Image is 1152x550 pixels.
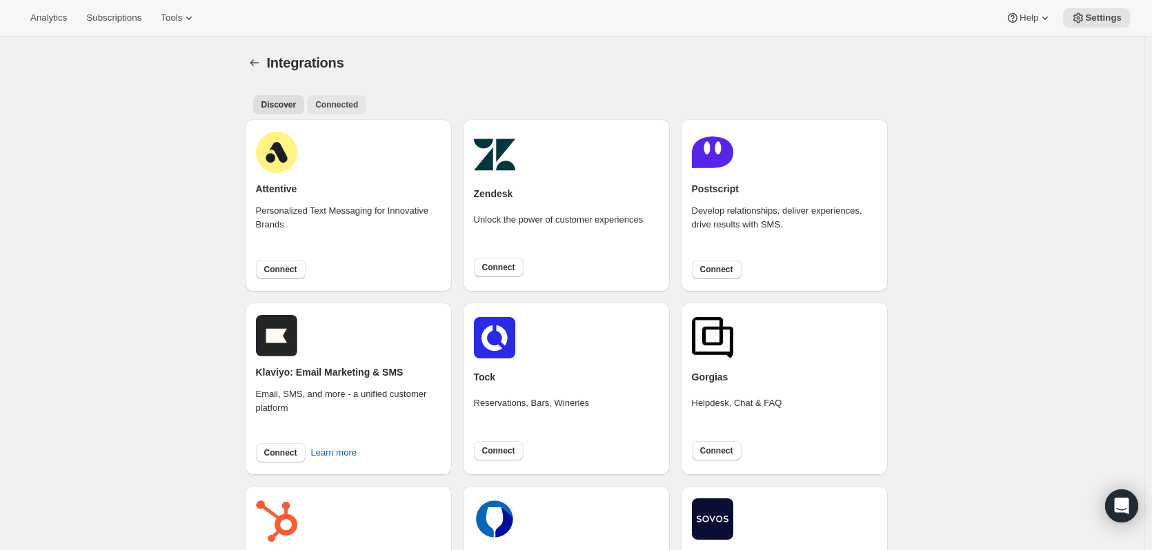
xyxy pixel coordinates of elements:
span: Connect [482,262,515,273]
h2: Postscript [692,182,739,196]
h2: Tock [474,370,496,384]
div: Open Intercom Messenger [1105,489,1138,522]
button: Connect [474,441,524,460]
span: Subscriptions [86,12,141,23]
span: Connect [264,447,297,458]
h2: Gorgias [692,370,728,384]
img: shipcompliant.png [692,498,733,540]
button: Help [997,8,1060,28]
span: Settings [1085,12,1122,23]
span: Connect [264,264,297,275]
span: Connect [700,264,733,275]
button: Analytics [22,8,75,28]
button: All customers [253,95,305,114]
div: Personalized Text Messaging for Innovative Brands [256,204,441,251]
span: Learn more [311,446,357,460]
h2: Klaviyo: Email Marketing & SMS [256,365,404,379]
h2: Zendesk [474,187,513,201]
div: Reservations, Bars, Wineries [474,396,590,429]
span: Discover [261,99,297,110]
img: gorgias.png [692,317,733,358]
button: Connect [256,443,306,462]
button: Settings [245,53,264,72]
img: attentive.png [256,132,297,173]
button: Subscriptions [78,8,150,28]
img: drinks.png [474,498,515,540]
button: Connect [474,258,524,277]
button: Connect [256,260,306,279]
button: Tools [152,8,204,28]
h2: Attentive [256,182,297,196]
button: Learn more [303,442,365,464]
button: Connect [692,260,742,279]
span: Connected [315,99,358,110]
span: Connect [482,445,515,456]
button: Connect [692,441,742,460]
button: Settings [1063,8,1130,28]
img: hubspot.png [256,500,297,542]
img: tockicon.png [474,317,515,358]
span: Integrations [267,55,344,70]
div: Unlock the power of customer experiences [474,213,644,246]
span: Help [1020,12,1038,23]
img: zendesk.png [474,134,515,175]
div: Develop relationships, deliver experiences, drive results with SMS. [692,204,877,251]
div: Helpdesk, Chat & FAQ [692,396,782,429]
span: Tools [161,12,182,23]
span: Analytics [30,12,67,23]
img: postscript.png [692,132,733,173]
span: Connect [700,445,733,456]
div: Email, SMS, and more - a unified customer platform [256,387,441,434]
